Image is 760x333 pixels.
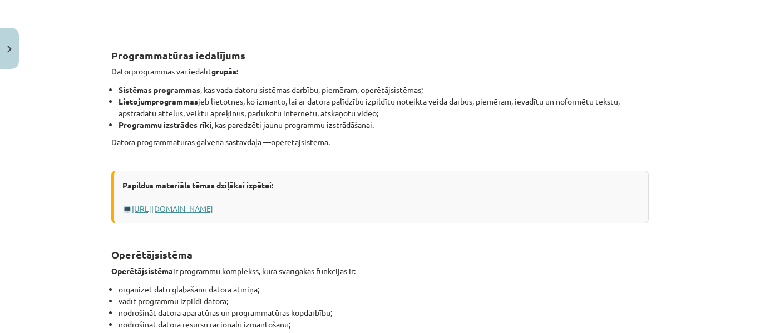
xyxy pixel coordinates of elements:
div: 💻 [111,171,649,223]
strong: grupās: [211,66,238,76]
li: vadīt programmu izpildi datorā; [119,295,649,307]
li: nodrošināt datora resursu racionālu izmantošanu; [119,319,649,330]
strong: Sistēmas programmas [119,85,200,95]
a: [URL][DOMAIN_NAME] [132,203,213,213]
strong: Programmu izstrādes rīki [119,120,211,130]
u: operētājsistēma. [271,137,330,147]
strong: Operētājsistēma [111,248,193,261]
p: Datorprogrammas var iedalīt [111,66,649,77]
li: jeb lietotnes, ko izmanto, lai ar datora palīdzību izpildītu noteikta veida darbus, piemēram, iev... [119,96,649,119]
img: icon-close-lesson-0947bae3869378f0d4975bcd49f059093ad1ed9edebbc8119c70593378902aed.svg [7,46,12,53]
strong: Programmatūras iedalījums [111,49,245,62]
p: Datora programmatūras galvenā sastāvdaļa — [111,136,649,160]
li: , kas paredzēti jaunu programmu izstrādāšanai. [119,119,649,131]
p: ir programmu komplekss, kura svarīgākās funkcijas ir: [111,265,649,277]
strong: Papildus materiāls tēmas dziļākai izpētei: [122,180,273,190]
strong: Operētājsistēma [111,266,173,276]
li: nodrošināt datora aparatūras un programmatūras kopdarbību; [119,307,649,319]
strong: Lietojumprogrammas [119,96,198,106]
li: organizēt datu glabāšanu datora atmiņā; [119,284,649,295]
li: , kas vada datoru sistēmas darbību, piemēram, operētājsistēmas; [119,84,649,96]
